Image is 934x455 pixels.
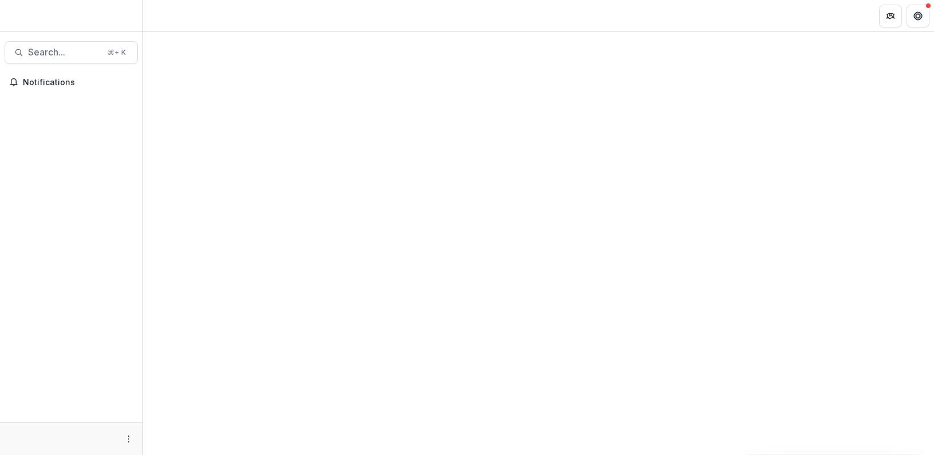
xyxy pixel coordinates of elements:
div: ⌘ + K [105,46,128,59]
button: Get Help [907,5,929,27]
button: Partners [879,5,902,27]
span: Notifications [23,78,133,87]
button: Search... [5,41,138,64]
nav: breadcrumb [148,7,196,24]
button: More [122,432,136,446]
button: Notifications [5,73,138,91]
span: Search... [28,47,101,58]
